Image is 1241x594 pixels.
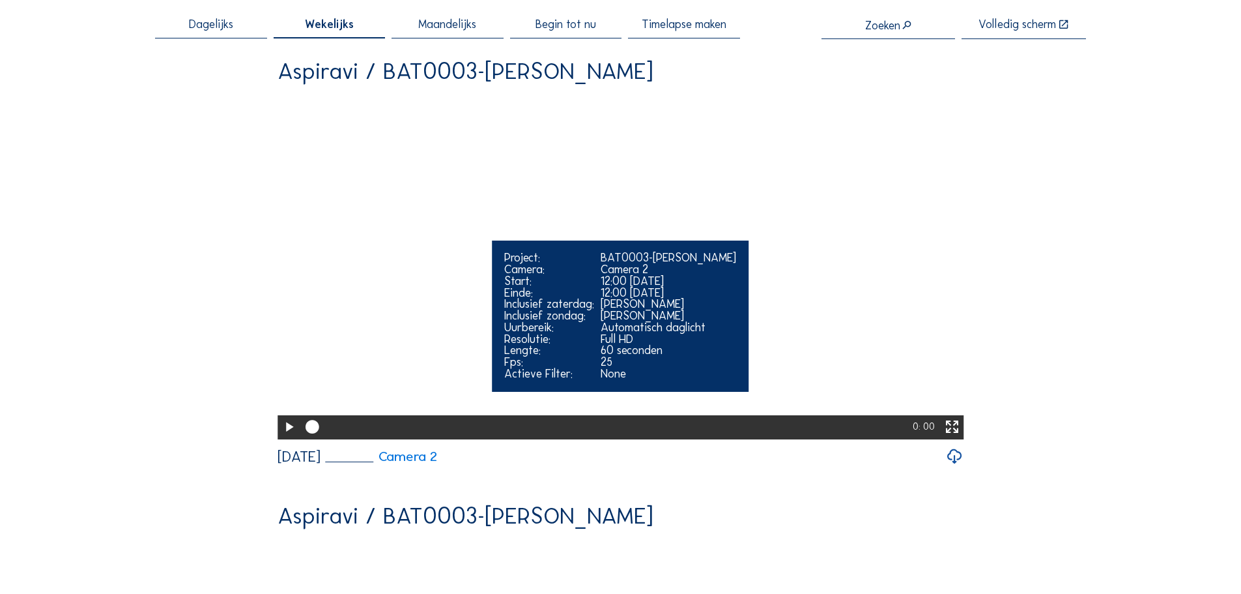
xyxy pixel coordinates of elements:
span: Timelapse maken [642,19,726,31]
div: [PERSON_NAME] [601,299,736,310]
video: Your browser does not support the video tag. [278,93,963,437]
div: 25 [601,357,736,368]
div: Fps: [504,357,594,368]
div: [DATE] [278,449,321,464]
div: 12:00 [DATE] [601,288,736,299]
div: 0: 00 [913,415,937,439]
div: Start: [504,276,594,288]
div: Volledig scherm [978,19,1056,31]
div: Aspiravi / BAT0003-[PERSON_NAME] [278,59,653,83]
div: None [601,368,736,380]
div: BAT0003-[PERSON_NAME] [601,252,736,264]
div: 60 seconden [601,345,736,357]
div: Lengte: [504,345,594,357]
span: Dagelijks [189,19,233,31]
div: Camera 2 [601,264,736,276]
div: Actieve Filter: [504,368,594,380]
div: Project: [504,252,594,264]
a: Camera 2 [325,450,437,464]
div: Inclusief zondag: [504,310,594,322]
span: Begin tot nu [535,19,596,31]
div: Uurbereik: [504,322,594,334]
div: Automatisch daglicht [601,322,736,334]
div: Einde: [504,288,594,299]
div: 12:00 [DATE] [601,276,736,288]
div: Camera: [504,264,594,276]
div: [PERSON_NAME] [601,310,736,322]
span: Maandelijks [418,19,476,31]
div: Full HD [601,334,736,346]
span: Wekelijks [305,19,354,31]
div: Resolutie: [504,334,594,346]
div: Aspiravi / BAT0003-[PERSON_NAME] [278,504,653,527]
div: Inclusief zaterdag: [504,299,594,310]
